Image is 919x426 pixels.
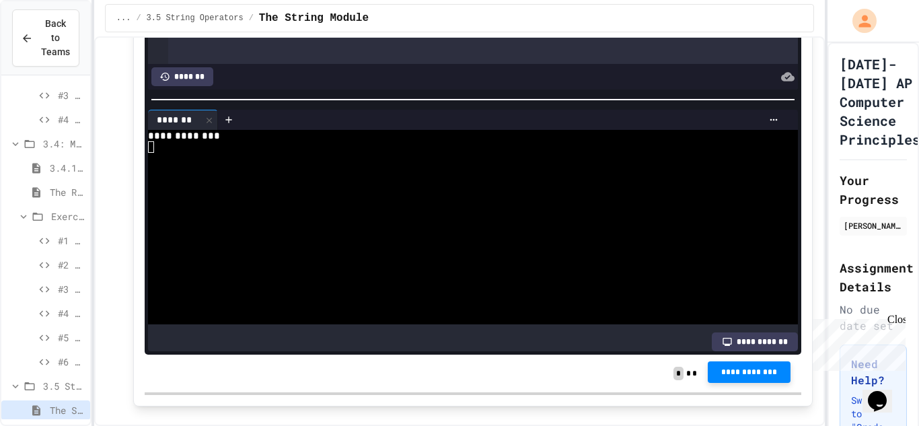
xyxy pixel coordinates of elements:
[58,282,85,296] span: #3 - Fix the Code (Medium)
[840,171,907,209] h2: Your Progress
[12,9,79,67] button: Back to Teams
[116,13,131,24] span: ...
[840,258,907,296] h2: Assignment Details
[43,379,85,393] span: 3.5 String Operators
[840,301,907,334] div: No due date set
[259,10,369,26] span: The String Module
[807,314,906,371] iframe: chat widget
[851,356,895,388] h3: Need Help?
[50,403,85,417] span: The String Module
[862,372,906,413] iframe: chat widget
[838,5,880,36] div: My Account
[50,161,85,175] span: 3.4.1: Mathematical Operators
[51,209,85,223] span: Exercise - Mathematical Operators
[147,13,244,24] span: 3.5 String Operators
[58,306,85,320] span: #4 - Complete the Code (Medium)
[5,5,93,85] div: Chat with us now!Close
[249,13,254,24] span: /
[136,13,141,24] span: /
[58,258,85,272] span: #2 - Complete the Code (Easy)
[58,88,85,102] span: #3 - Fix the Code (Medium)
[58,112,85,127] span: #4 - Complete the Code (Medium)
[50,185,85,199] span: The Round Function
[58,234,85,248] span: #1 - Fix the Code (Easy)
[41,17,70,59] span: Back to Teams
[58,330,85,345] span: #5 - Complete the Code (Hard)
[844,219,903,232] div: [PERSON_NAME]
[43,137,85,151] span: 3.4: Mathematical Operators
[58,355,85,369] span: #6 - Complete the Code (Hard)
